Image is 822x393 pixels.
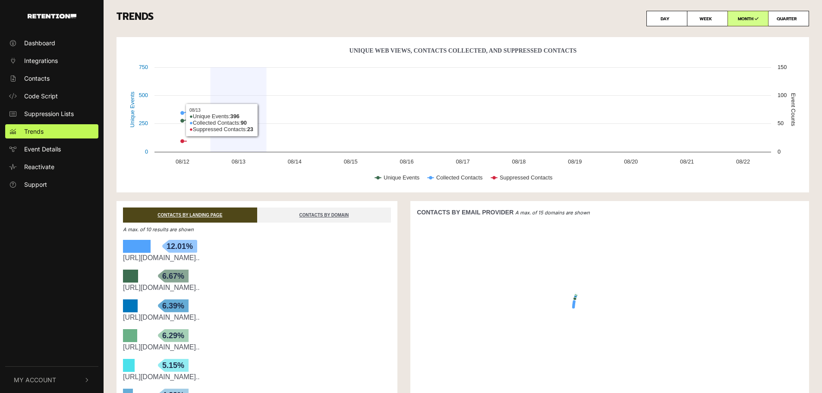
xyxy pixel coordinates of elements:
[123,342,391,352] div: https://mbiota.com/web-pixels@73b305c4w82c1918fpb7086179m603a4010/
[384,174,419,181] text: Unique Events
[778,148,781,155] text: 0
[646,11,687,26] label: DAY
[288,158,302,165] text: 08/14
[512,158,526,165] text: 08/18
[24,180,47,189] span: Support
[687,11,728,26] label: WEEK
[5,142,98,156] a: Event Details
[500,174,552,181] text: Suppressed Contacts
[778,120,784,126] text: 50
[145,148,148,155] text: 0
[736,158,750,165] text: 08/22
[139,92,148,98] text: 500
[158,270,189,283] span: 6.67%
[24,38,55,47] span: Dashboard
[123,44,803,190] svg: Unique Web Views, Contacts Collected, And Suppressed Contacts
[568,158,582,165] text: 08/19
[123,254,200,261] a: [URL][DOMAIN_NAME]..
[5,160,98,174] a: Reactivate
[5,53,98,68] a: Integrations
[417,209,513,216] strong: CONTACTS BY EMAIL PROVIDER
[436,174,482,181] text: Collected Contacts
[350,47,577,54] text: Unique Web Views, Contacts Collected, And Suppressed Contacts
[728,11,768,26] label: MONTH
[5,177,98,192] a: Support
[123,314,200,321] a: [URL][DOMAIN_NAME]..
[24,162,54,171] span: Reactivate
[768,11,809,26] label: QUARTER
[139,120,148,126] text: 250
[139,64,148,70] text: 750
[5,107,98,121] a: Suppression Lists
[515,210,590,216] em: A max. of 15 domains are shown
[123,208,257,223] a: CONTACTS BY LANDING PAGE
[123,312,391,323] div: https://mbiota.com/web-pixels@ee7f0208wfac9dc99p05ea9c9dmdf2ffff9/
[28,14,76,19] img: Retention.com
[232,158,246,165] text: 08/13
[14,375,56,384] span: My Account
[5,124,98,138] a: Trends
[123,372,391,382] div: https://mbiota.com/web-pixels@87104074w193399d0p9c2c7174m0f111275/pages/shop-all-plans
[778,92,787,98] text: 100
[5,71,98,85] a: Contacts
[123,284,200,291] a: [URL][DOMAIN_NAME]..
[24,109,74,118] span: Suppression Lists
[158,299,189,312] span: 6.39%
[176,158,189,165] text: 08/12
[123,253,391,263] div: https://mbiota.com/web-pixels@87104074w193399d0p9c2c7174m0f111275/
[158,359,189,372] span: 5.15%
[5,367,98,393] button: My Account
[778,64,787,70] text: 150
[344,158,358,165] text: 08/15
[162,240,197,253] span: 12.01%
[123,226,194,233] em: A max. of 10 results are shown
[123,283,391,293] div: https://mbiota.com/web-pixels@37576d17wbba9276ep40878d8dm82cfbb0f/
[790,93,797,126] text: Event Counts
[24,145,61,154] span: Event Details
[123,343,200,351] a: [URL][DOMAIN_NAME]..
[5,36,98,50] a: Dashboard
[5,89,98,103] a: Code Script
[117,11,809,26] h3: TRENDS
[456,158,469,165] text: 08/17
[400,158,414,165] text: 08/16
[129,91,135,127] text: Unique Events
[24,127,44,136] span: Trends
[123,373,200,380] a: [URL][DOMAIN_NAME]..
[680,158,694,165] text: 08/21
[257,208,391,223] a: CONTACTS BY DOMAIN
[24,91,58,101] span: Code Script
[624,158,638,165] text: 08/20
[158,329,189,342] span: 6.29%
[24,56,58,65] span: Integrations
[24,74,50,83] span: Contacts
